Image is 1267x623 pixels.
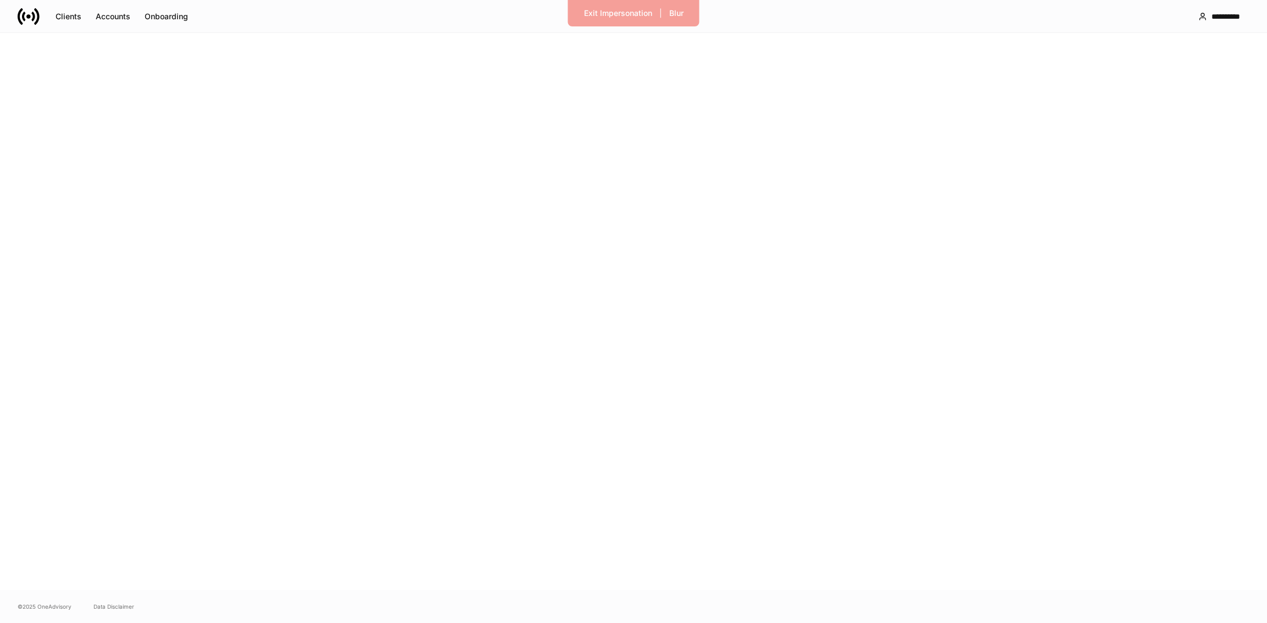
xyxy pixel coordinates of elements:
[89,8,137,25] button: Accounts
[48,8,89,25] button: Clients
[145,11,188,22] div: Onboarding
[93,602,134,611] a: Data Disclaimer
[96,11,130,22] div: Accounts
[18,602,71,611] span: © 2025 OneAdvisory
[137,8,195,25] button: Onboarding
[56,11,81,22] div: Clients
[577,4,659,22] button: Exit Impersonation
[584,8,652,19] div: Exit Impersonation
[662,4,691,22] button: Blur
[669,8,684,19] div: Blur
